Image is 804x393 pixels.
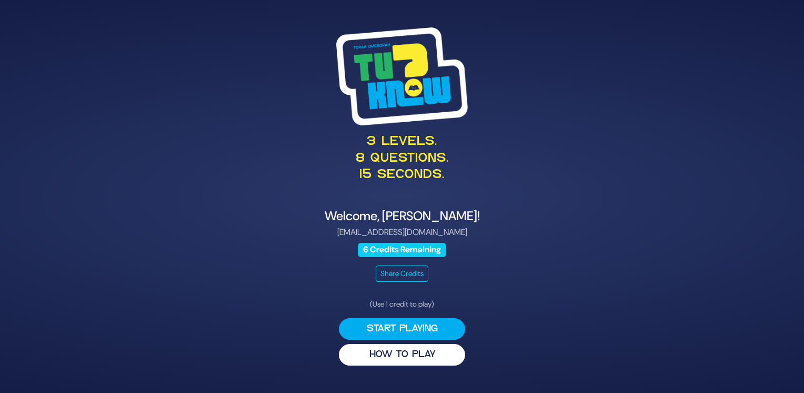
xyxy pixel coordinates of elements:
[145,209,659,224] h4: Welcome, [PERSON_NAME]!
[145,226,659,239] p: [EMAIL_ADDRESS][DOMAIN_NAME]
[339,344,465,366] button: HOW TO PLAY
[376,266,428,282] button: Share Credits
[358,243,447,257] span: 6 Credits Remaining
[339,299,465,310] p: (Use 1 credit to play)
[145,134,659,183] p: 3 levels. 8 questions. 15 seconds.
[336,27,468,125] img: Tournament Logo
[339,318,465,340] button: Start Playing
